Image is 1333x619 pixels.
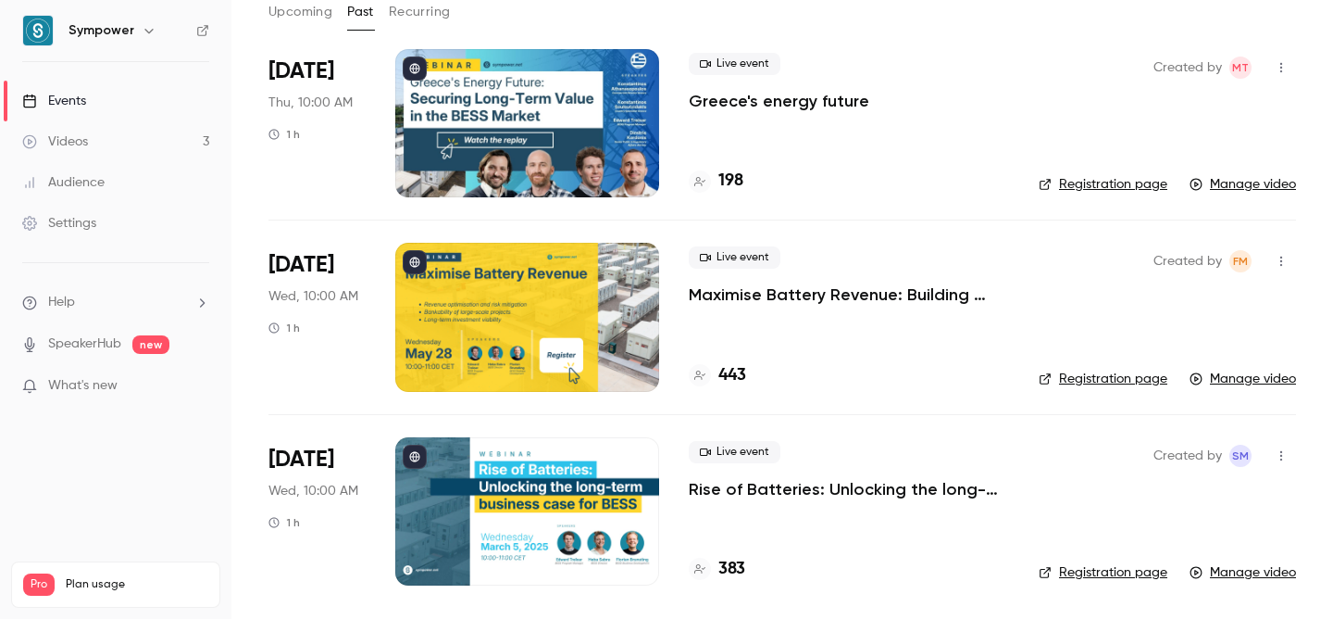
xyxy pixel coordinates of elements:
[132,335,169,354] span: new
[268,243,366,391] div: May 28 Wed, 10:00 AM (Europe/Amsterdam)
[1153,445,1222,467] span: Created by
[718,169,743,194] h4: 198
[268,57,334,86] span: [DATE]
[268,515,300,530] div: 1 h
[1039,175,1167,194] a: Registration page
[1190,563,1296,582] a: Manage video
[718,557,745,582] h4: 383
[1190,175,1296,194] a: Manage video
[174,596,208,613] p: / 300
[689,284,1009,306] a: Maximise Battery Revenue: Building Bankable Projects with Long-Term ROI
[66,577,208,592] span: Plan usage
[268,49,366,197] div: Jun 19 Thu, 11:00 AM (Europe/Athens)
[1229,57,1252,79] span: Manon Thomas
[268,287,358,306] span: Wed, 10:00 AM
[69,21,134,40] h6: Sympower
[268,127,300,142] div: 1 h
[689,363,746,388] a: 443
[268,94,353,112] span: Thu, 10:00 AM
[22,293,209,312] li: help-dropdown-opener
[1229,445,1252,467] span: Sympower Marketing Inbox
[1232,57,1249,79] span: MT
[1153,250,1222,272] span: Created by
[48,376,118,396] span: What's new
[268,482,358,500] span: Wed, 10:00 AM
[268,321,300,335] div: 1 h
[1153,57,1222,79] span: Created by
[1233,250,1248,272] span: fm
[689,478,1009,500] a: Rise of Batteries: Unlocking the long-term business case for [PERSON_NAME]
[23,596,58,613] p: Videos
[689,53,780,75] span: Live event
[187,378,209,395] iframe: Noticeable Trigger
[22,133,88,151] div: Videos
[1229,250,1252,272] span: francis mustert
[1039,563,1167,582] a: Registration page
[1190,370,1296,388] a: Manage video
[718,363,746,388] h4: 443
[174,599,180,610] span: 3
[48,293,75,312] span: Help
[23,574,55,596] span: Pro
[22,92,86,110] div: Events
[23,16,53,45] img: Sympower
[689,246,780,269] span: Live event
[268,250,334,280] span: [DATE]
[268,437,366,586] div: Mar 5 Wed, 10:00 AM (Europe/Amsterdam)
[689,441,780,463] span: Live event
[268,445,334,474] span: [DATE]
[1232,445,1249,467] span: SM
[22,173,105,192] div: Audience
[48,335,121,354] a: SpeakerHub
[689,557,745,582] a: 383
[22,214,96,233] div: Settings
[689,90,869,112] a: Greece's energy future
[1039,370,1167,388] a: Registration page
[689,169,743,194] a: 198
